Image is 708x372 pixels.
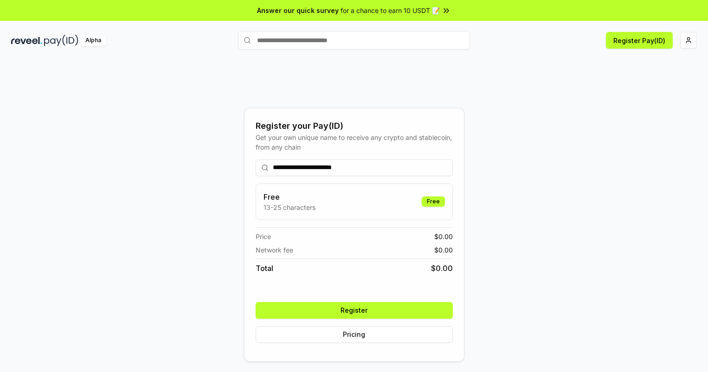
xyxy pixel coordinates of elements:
[264,191,315,202] h3: Free
[256,132,453,152] div: Get your own unique name to receive any crypto and stablecoin, from any chain
[434,232,453,241] span: $ 0.00
[44,35,78,46] img: pay_id
[257,6,339,15] span: Answer our quick survey
[256,245,293,255] span: Network fee
[434,245,453,255] span: $ 0.00
[80,35,106,46] div: Alpha
[11,35,42,46] img: reveel_dark
[431,263,453,274] span: $ 0.00
[256,232,271,241] span: Price
[256,263,273,274] span: Total
[256,120,453,132] div: Register your Pay(ID)
[422,196,445,207] div: Free
[606,32,673,49] button: Register Pay(ID)
[341,6,440,15] span: for a chance to earn 10 USDT 📝
[264,202,315,212] p: 13-25 characters
[256,326,453,343] button: Pricing
[256,302,453,319] button: Register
